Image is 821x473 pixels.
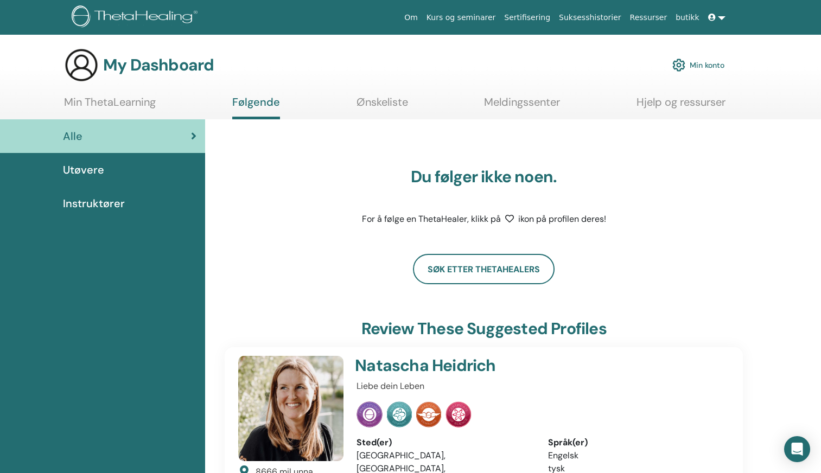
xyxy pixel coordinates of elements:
[232,95,280,119] a: Følgende
[555,8,626,28] a: Suksesshistorier
[672,53,724,77] a: Min konto
[671,8,703,28] a: butikk
[103,55,214,75] h3: My Dashboard
[63,162,104,178] span: Utøvere
[63,195,125,212] span: Instruktører
[64,48,99,82] img: generic-user-icon.jpg
[72,5,201,30] img: logo.png
[413,254,555,284] a: Søk etter ThetaHealers
[348,213,620,226] p: For å følge en ThetaHealer, klikk på ikon på profilen deres!
[63,128,82,144] span: Alle
[400,8,422,28] a: Om
[484,95,560,117] a: Meldingssenter
[637,95,725,117] a: Hjelp og ressurser
[672,56,685,74] img: cog.svg
[355,356,660,375] h4: Natascha Heidrich
[357,380,723,393] p: Liebe dein Leben
[357,436,531,449] div: Sted(er)
[361,319,607,338] h3: Review these suggested profiles
[548,436,723,449] div: Språk(er)
[348,167,620,187] h3: Du følger ikke noen.
[784,436,810,462] div: Open Intercom Messenger
[64,95,156,117] a: Min ThetaLearning
[357,95,408,117] a: Ønskeliste
[238,356,343,461] img: default.jpg
[500,8,555,28] a: Sertifisering
[626,8,672,28] a: Ressurser
[548,449,723,462] li: Engelsk
[422,8,500,28] a: Kurs og seminarer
